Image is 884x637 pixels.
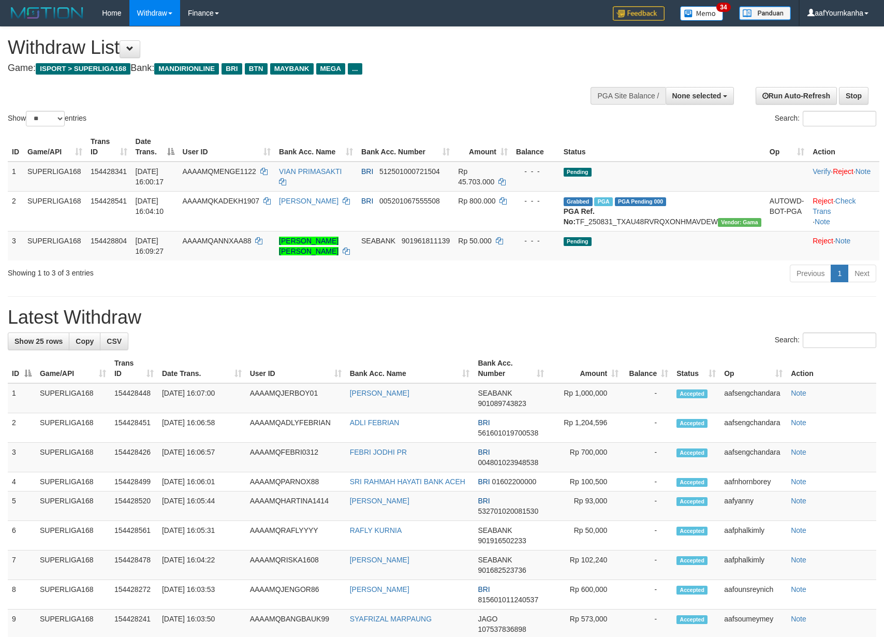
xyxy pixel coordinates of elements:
[8,307,876,328] h1: Latest Withdraw
[548,443,623,472] td: Rp 700,000
[833,167,853,176] a: Reject
[756,87,837,105] a: Run Auto-Refresh
[478,477,490,486] span: BRI
[76,337,94,345] span: Copy
[158,580,246,610] td: [DATE] 16:03:53
[36,491,110,521] td: SUPERLIGA168
[813,197,833,205] a: Reject
[478,596,538,604] span: Copy 815601011240537 to clipboard
[478,389,512,397] span: SEABANK
[158,521,246,551] td: [DATE] 16:05:31
[623,443,672,472] td: -
[720,580,787,610] td: aafounsreynich
[474,354,548,383] th: Bank Acc. Number: activate to sort column ascending
[279,237,338,255] a: [PERSON_NAME] [PERSON_NAME]
[478,556,512,564] span: SEABANK
[154,63,219,75] span: MANDIRIONLINE
[246,472,346,491] td: AAAAMQPARNOX88
[36,63,130,75] span: ISPORT > SUPERLIGA168
[246,383,346,413] td: AAAAMQJERBOY01
[110,354,158,383] th: Trans ID: activate to sort column ascending
[564,197,593,206] span: Grabbed
[564,237,592,246] span: Pending
[36,472,110,491] td: SUPERLIGA168
[791,497,806,505] a: Note
[720,443,787,472] td: aafsengchandara
[350,389,409,397] a: [PERSON_NAME]
[246,354,346,383] th: User ID: activate to sort column ascending
[623,383,672,413] td: -
[8,551,36,580] td: 7
[69,332,100,350] a: Copy
[564,168,592,177] span: Pending
[8,580,36,610] td: 8
[158,383,246,413] td: [DATE] 16:07:00
[222,63,242,75] span: BRI
[623,472,672,491] td: -
[246,413,346,443] td: AAAAMQADLYFEBRIAN
[548,383,623,413] td: Rp 1,000,000
[279,167,342,176] a: VIAN PRIMASAKTI
[720,383,787,413] td: aafsengchandara
[720,491,787,521] td: aafyanny
[720,354,787,383] th: Op: activate to sort column ascending
[8,162,23,192] td: 1
[739,6,791,20] img: panduan.png
[623,354,672,383] th: Balance: activate to sort column ascending
[8,111,86,126] label: Show entries
[91,167,127,176] span: 154428341
[808,162,879,192] td: · ·
[831,265,848,282] a: 1
[478,537,526,545] span: Copy 901916502233 to clipboard
[478,448,490,456] span: BRI
[613,6,665,21] img: Feedback.jpg
[478,429,538,437] span: Copy 561601019700538 to clipboard
[512,132,559,162] th: Balance
[361,197,373,205] span: BRI
[623,521,672,551] td: -
[791,585,806,593] a: Note
[158,443,246,472] td: [DATE] 16:06:57
[720,472,787,491] td: aafnhornborey
[676,419,708,428] span: Accepted
[183,237,252,245] span: AAAAMQANNXAA88
[8,63,579,74] h4: Game: Bank:
[803,111,876,126] input: Search:
[775,332,876,348] label: Search:
[478,526,512,534] span: SEABANK
[8,472,36,491] td: 4
[594,197,612,206] span: Marked by aafsengchandara
[346,354,474,383] th: Bank Acc. Name: activate to sort column ascending
[23,132,86,162] th: Game/API: activate to sort column ascending
[8,5,86,21] img: MOTION_logo.png
[23,191,86,231] td: SUPERLIGA168
[623,491,672,521] td: -
[815,218,830,226] a: Note
[548,413,623,443] td: Rp 1,204,596
[478,507,538,515] span: Copy 532701020081530 to clipboard
[720,413,787,443] td: aafsengchandara
[478,458,538,467] span: Copy 004801023948538 to clipboard
[158,551,246,580] td: [DATE] 16:04:22
[676,448,708,457] span: Accepted
[36,354,110,383] th: Game/API: activate to sort column ascending
[245,63,268,75] span: BTN
[808,231,879,260] td: ·
[623,551,672,580] td: -
[548,491,623,521] td: Rp 93,000
[379,197,440,205] span: Copy 005201067555508 to clipboard
[270,63,314,75] span: MAYBANK
[8,354,36,383] th: ID: activate to sort column descending
[23,162,86,192] td: SUPERLIGA168
[676,586,708,595] span: Accepted
[110,443,158,472] td: 154428426
[36,443,110,472] td: SUPERLIGA168
[8,231,23,260] td: 3
[808,191,879,231] td: · ·
[350,477,465,486] a: SRI RAHMAH HAYATI BANK ACEH
[350,585,409,593] a: [PERSON_NAME]
[716,3,730,12] span: 34
[183,197,260,205] span: AAAAMQKADEKH1907
[348,63,362,75] span: ...
[516,236,555,246] div: - - -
